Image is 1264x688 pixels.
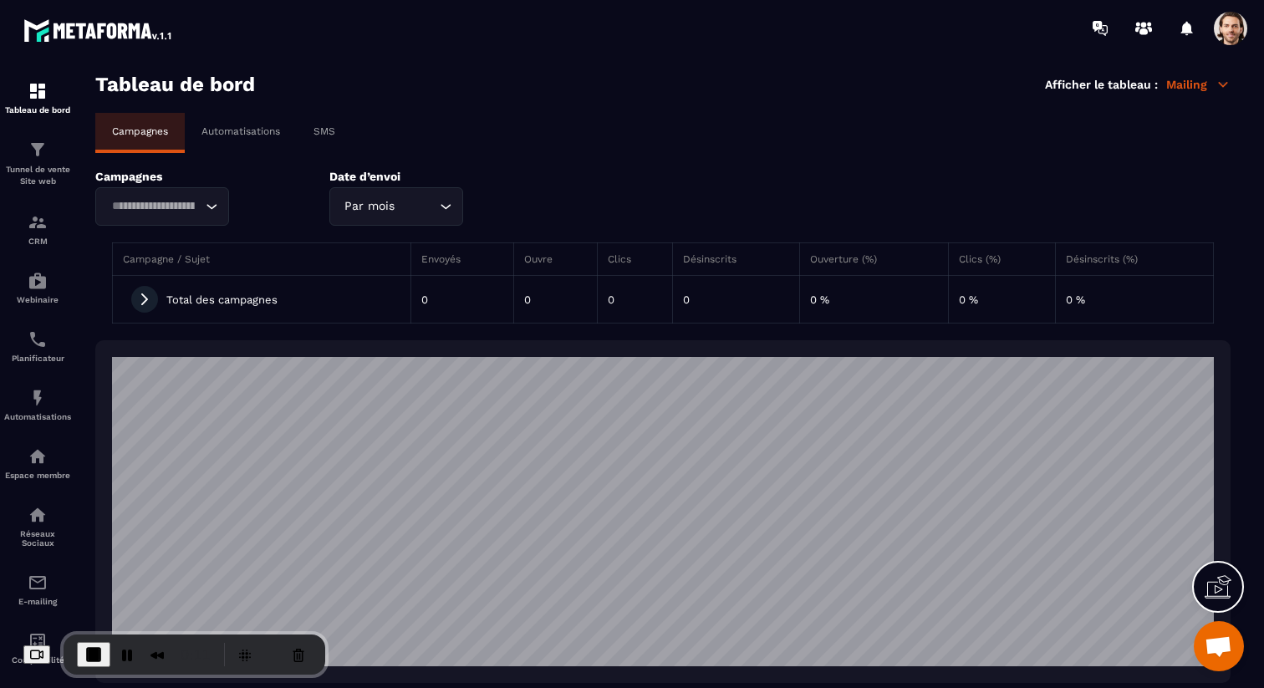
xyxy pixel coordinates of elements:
a: social-networksocial-networkRéseaux Sociaux [4,492,71,560]
th: Envoyés [411,243,514,276]
p: Afficher le tableau : [1045,78,1158,91]
a: automationsautomationsEspace membre [4,434,71,492]
img: automations [28,388,48,408]
a: automationsautomationsAutomatisations [4,375,71,434]
input: Search for option [398,197,436,216]
div: Search for option [95,187,229,226]
div: Ouvrir le chat [1194,621,1244,671]
a: formationformationCRM [4,200,71,258]
p: Tableau de bord [4,105,71,115]
span: Par mois [340,197,398,216]
img: automations [28,271,48,291]
th: Désinscrits [673,243,799,276]
a: formationformationTunnel de vente Site web [4,127,71,200]
img: scheduler [28,329,48,349]
a: emailemailE-mailing [4,560,71,619]
a: schedulerschedulerPlanificateur [4,317,71,375]
th: Clics (%) [949,243,1056,276]
td: 0 % [799,276,949,324]
td: 0 [673,276,799,324]
img: automations [28,446,48,466]
p: Webinaire [4,295,71,304]
td: 0 [411,276,514,324]
div: Search for option [329,187,463,226]
p: Planificateur [4,354,71,363]
td: 0 [598,276,673,324]
td: 0 [513,276,597,324]
img: formation [28,140,48,160]
a: automationsautomationsWebinaire [4,258,71,317]
img: formation [28,81,48,101]
h3: Tableau de bord [95,73,255,96]
td: 0 % [949,276,1056,324]
a: formationformationTableau de bord [4,69,71,127]
p: CRM [4,237,71,246]
p: Mailing [1166,77,1231,92]
td: 0 % [1056,276,1214,324]
th: Ouverture (%) [799,243,949,276]
p: Comptabilité [4,655,71,665]
img: email [28,573,48,593]
a: accountantaccountantComptabilité [4,619,71,677]
div: Total des campagnes [123,286,400,313]
p: E-mailing [4,597,71,606]
p: Automatisations [201,125,280,137]
p: Tunnel de vente Site web [4,164,71,187]
p: Automatisations [4,412,71,421]
img: logo [23,15,174,45]
p: Réseaux Sociaux [4,529,71,548]
p: Campagnes [95,170,304,183]
p: Date d’envoi [329,170,538,183]
th: Désinscrits (%) [1056,243,1214,276]
img: accountant [28,631,48,651]
th: Campagne / Sujet [113,243,411,276]
p: Espace membre [4,471,71,480]
img: social-network [28,505,48,525]
p: Campagnes [112,125,168,137]
th: Clics [598,243,673,276]
input: Search for option [106,197,201,216]
th: Ouvre [513,243,597,276]
img: formation [28,212,48,232]
p: SMS [313,125,335,137]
